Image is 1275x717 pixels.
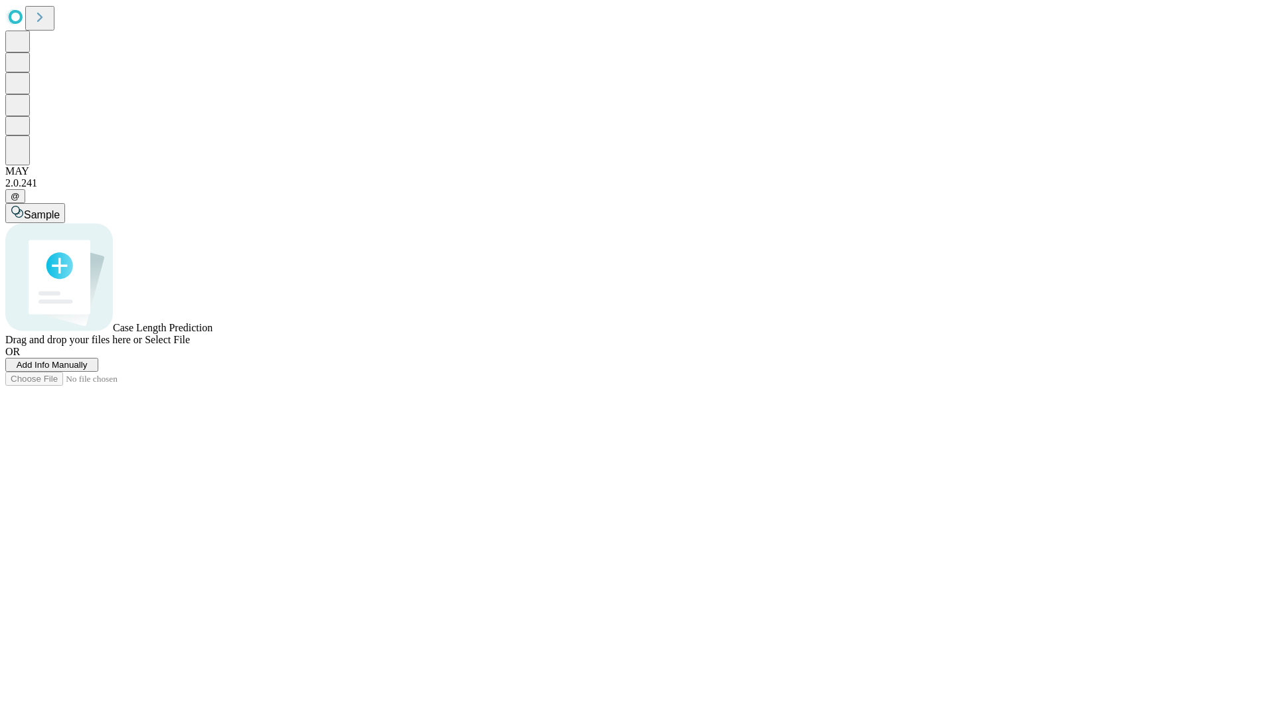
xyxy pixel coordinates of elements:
span: Add Info Manually [17,360,88,370]
span: @ [11,191,20,201]
button: Sample [5,203,65,223]
button: @ [5,189,25,203]
span: OR [5,346,20,357]
span: Case Length Prediction [113,322,212,333]
button: Add Info Manually [5,358,98,372]
span: Select File [145,334,190,345]
div: 2.0.241 [5,177,1270,189]
div: MAY [5,165,1270,177]
span: Sample [24,209,60,220]
span: Drag and drop your files here or [5,334,142,345]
